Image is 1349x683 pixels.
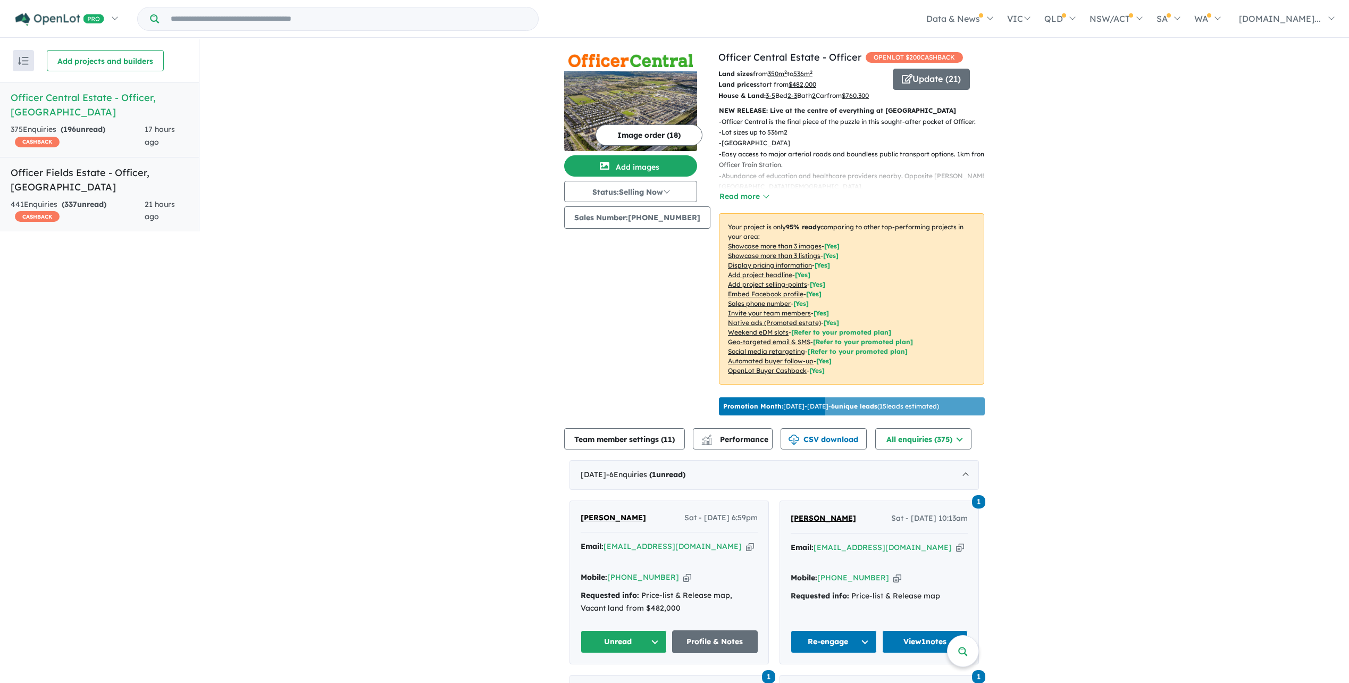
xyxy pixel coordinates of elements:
[683,572,691,583] button: Copy
[817,573,889,582] a: [PHONE_NUMBER]
[723,402,783,410] b: Promotion Month:
[728,242,822,250] u: Showcase more than 3 images
[728,357,814,365] u: Automated buyer follow-up
[956,542,964,553] button: Copy
[649,470,685,479] strong: ( unread)
[719,138,993,148] p: - [GEOGRAPHIC_DATA]
[875,428,971,449] button: All enquiries (375)
[15,137,60,147] span: CASHBACK
[718,51,861,63] a: Officer Central Estate - Officer
[581,590,639,600] strong: Requested info:
[809,367,825,374] span: [Yes]
[564,181,697,202] button: Status:Selling Now
[728,309,811,317] u: Invite your team members
[718,80,757,88] b: Land prices
[823,252,839,260] span: [ Yes ]
[786,223,820,231] b: 95 % ready
[791,573,817,582] strong: Mobile:
[893,572,901,584] button: Copy
[564,155,697,177] button: Add images
[701,438,712,445] img: bar-chart.svg
[762,669,775,683] a: 1
[972,495,985,509] span: 1
[64,199,77,209] span: 337
[719,213,984,385] p: Your project is only comparing to other top-performing projects in your area: - - - - - - - - - -...
[824,319,839,327] span: [Yes]
[824,242,840,250] span: [ Yes ]
[11,198,145,224] div: 441 Enquir ies
[791,630,877,653] button: Re-engage
[581,572,607,582] strong: Mobile:
[718,69,885,79] p: from
[703,435,768,444] span: Performance
[781,428,867,449] button: CSV download
[664,435,672,444] span: 11
[791,543,814,552] strong: Email:
[791,590,968,603] div: Price-list & Release map
[815,261,830,269] span: [ Yes ]
[891,512,968,525] span: Sat - [DATE] 10:13am
[719,127,993,138] p: - Lot sizes up to 536m2
[61,124,105,134] strong: ( unread)
[728,290,803,298] u: Embed Facebook profile
[791,328,891,336] span: [Refer to your promoted plan]
[795,271,810,279] span: [ Yes ]
[718,70,753,78] b: Land sizes
[15,13,104,26] img: Openlot PRO Logo White
[11,90,188,119] h5: Officer Central Estate - Officer , [GEOGRAPHIC_DATA]
[793,299,809,307] span: [ Yes ]
[728,367,807,374] u: OpenLot Buyer Cashback
[581,589,758,615] div: Price-list & Release map, Vacant land from $482,000
[684,512,758,524] span: Sat - [DATE] 6:59pm
[882,630,968,653] a: View1notes
[787,91,797,99] u: 2-3
[816,357,832,365] span: [Yes]
[812,91,816,99] u: 2
[723,402,939,411] p: [DATE] - [DATE] - ( 15 leads estimated)
[568,54,693,66] img: Officer Central Estate - Officer Logo
[893,69,970,90] button: Update (21)
[728,328,789,336] u: Weekend eDM slots
[1239,13,1321,24] span: [DOMAIN_NAME]...
[702,435,711,440] img: line-chart.svg
[719,149,993,171] p: - Easy access to major arterial roads and boundless public transport options. 1km from Officer Tr...
[784,69,787,75] sup: 2
[606,470,685,479] span: - 6 Enquir ies
[718,91,766,99] b: House & Land:
[728,271,792,279] u: Add project headline
[718,79,885,90] p: start from
[581,542,604,551] strong: Email:
[18,57,29,65] img: sort.svg
[808,347,908,355] span: [Refer to your promoted plan]
[719,105,984,116] p: NEW RELEASE: Live at the centre of everything at [GEOGRAPHIC_DATA]
[787,70,812,78] span: to
[596,124,702,146] button: Image order (18)
[581,630,667,653] button: Unread
[728,261,812,269] u: Display pricing information
[161,7,536,30] input: Try estate name, suburb, builder or developer
[11,165,188,194] h5: Officer Fields Estate - Officer , [GEOGRAPHIC_DATA]
[15,211,60,222] span: CASHBACK
[569,460,979,490] div: [DATE]
[728,338,810,346] u: Geo-targeted email & SMS
[791,512,856,525] a: [PERSON_NAME]
[814,543,952,552] a: [EMAIL_ADDRESS][DOMAIN_NAME]
[806,290,822,298] span: [ Yes ]
[789,80,816,88] u: $ 482,000
[11,123,145,149] div: 375 Enquir ies
[581,512,646,524] a: [PERSON_NAME]
[766,91,775,99] u: 3-5
[728,347,805,355] u: Social media retargeting
[813,338,913,346] span: [Refer to your promoted plan]
[789,435,799,445] img: download icon
[768,70,787,78] u: 350 m
[145,124,175,147] span: 17 hours ago
[719,171,993,193] p: - Abundance of education and healthcare providers nearby. Opposite [PERSON_NAME][GEOGRAPHIC_DATA]...
[719,190,769,203] button: Read more
[972,494,985,509] a: 1
[791,513,856,523] span: [PERSON_NAME]
[810,280,825,288] span: [ Yes ]
[564,71,697,151] img: Officer Central Estate - Officer
[728,280,807,288] u: Add project selling-points
[719,116,993,127] p: - Officer Central is the final piece of the puzzle in this sought-after pocket of Officer.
